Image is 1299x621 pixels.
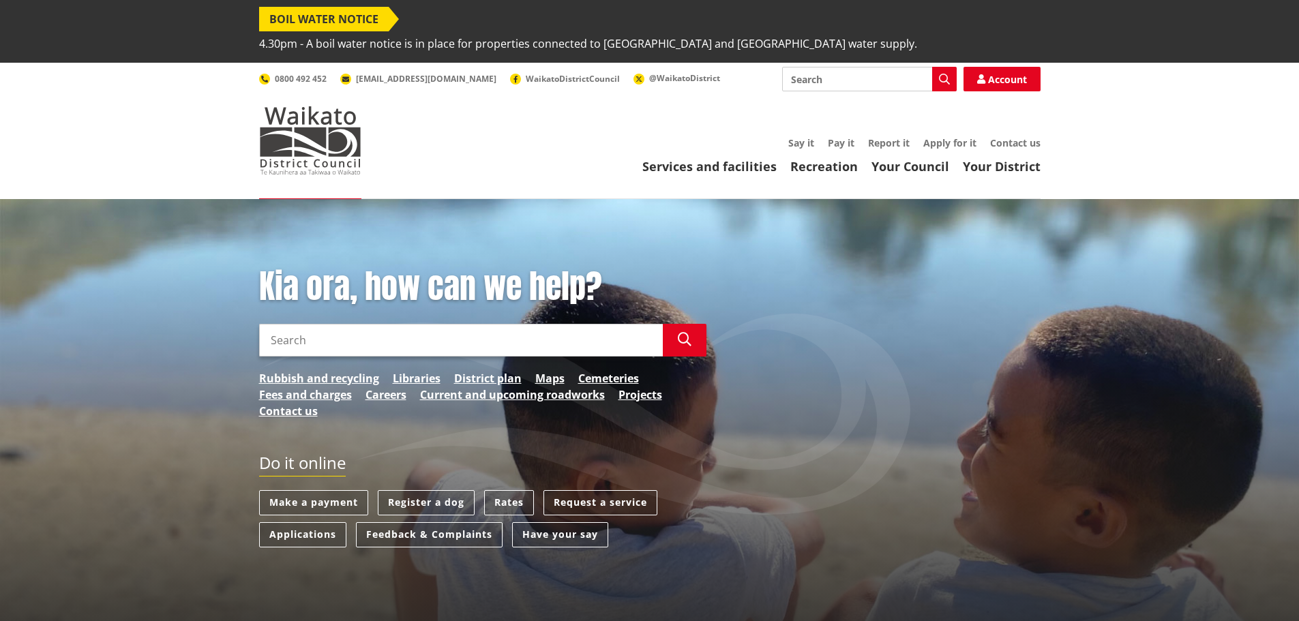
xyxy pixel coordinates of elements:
[259,324,663,357] input: Search input
[356,73,496,85] span: [EMAIL_ADDRESS][DOMAIN_NAME]
[964,67,1041,91] a: Account
[340,73,496,85] a: [EMAIL_ADDRESS][DOMAIN_NAME]
[259,522,346,547] a: Applications
[790,158,858,175] a: Recreation
[963,158,1041,175] a: Your District
[378,490,475,515] a: Register a dog
[512,522,608,547] a: Have your say
[259,490,368,515] a: Make a payment
[259,453,346,477] h2: Do it online
[259,387,352,403] a: Fees and charges
[259,7,389,31] span: BOIL WATER NOTICE
[543,490,657,515] a: Request a service
[356,522,503,547] a: Feedback & Complaints
[578,370,639,387] a: Cemeteries
[1236,564,1285,613] iframe: Messenger Launcher
[259,73,327,85] a: 0800 492 452
[365,387,406,403] a: Careers
[259,31,917,56] span: 4.30pm - A boil water notice is in place for properties connected to [GEOGRAPHIC_DATA] and [GEOGR...
[420,387,605,403] a: Current and upcoming roadworks
[259,403,318,419] a: Contact us
[990,136,1041,149] a: Contact us
[275,73,327,85] span: 0800 492 452
[454,370,522,387] a: District plan
[923,136,976,149] a: Apply for it
[259,106,361,175] img: Waikato District Council - Te Kaunihera aa Takiwaa o Waikato
[828,136,854,149] a: Pay it
[484,490,534,515] a: Rates
[788,136,814,149] a: Say it
[868,136,910,149] a: Report it
[618,387,662,403] a: Projects
[259,370,379,387] a: Rubbish and recycling
[535,370,565,387] a: Maps
[526,73,620,85] span: WaikatoDistrictCouncil
[633,72,720,84] a: @WaikatoDistrict
[782,67,957,91] input: Search input
[259,267,706,307] h1: Kia ora, how can we help?
[871,158,949,175] a: Your Council
[649,72,720,84] span: @WaikatoDistrict
[642,158,777,175] a: Services and facilities
[393,370,441,387] a: Libraries
[510,73,620,85] a: WaikatoDistrictCouncil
